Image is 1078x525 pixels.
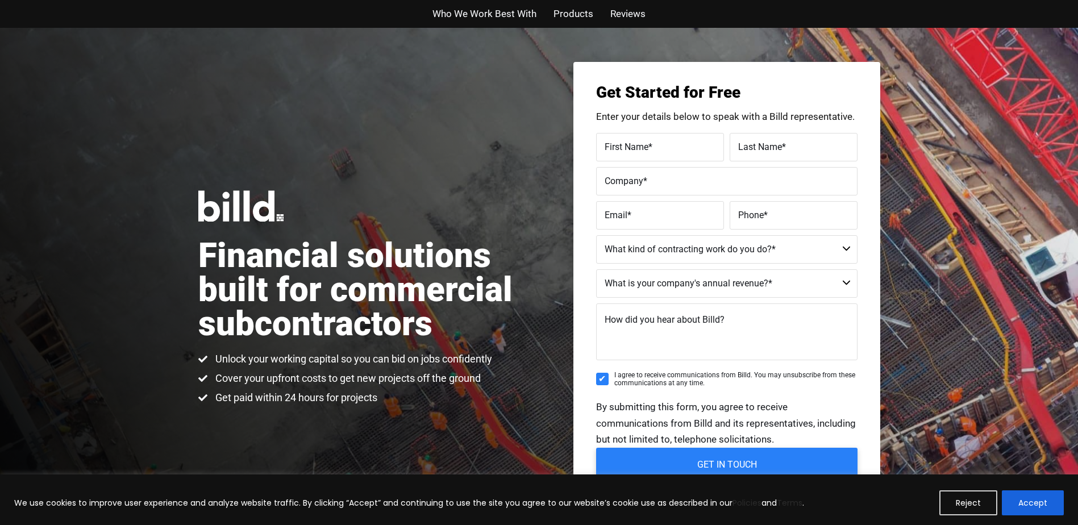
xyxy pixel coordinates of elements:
p: We use cookies to improve user experience and analyze website traffic. By clicking “Accept” and c... [14,496,804,510]
input: GET IN TOUCH [596,448,858,482]
button: Accept [1002,490,1064,515]
span: Get paid within 24 hours for projects [213,391,377,405]
span: First Name [605,141,648,152]
input: I agree to receive communications from Billd. You may unsubscribe from these communications at an... [596,373,609,385]
a: Policies [732,497,761,509]
h3: Get Started for Free [596,85,858,101]
span: I agree to receive communications from Billd. You may unsubscribe from these communications at an... [614,371,858,388]
span: Cover your upfront costs to get new projects off the ground [213,372,481,385]
span: Phone [738,209,764,220]
a: Reviews [610,6,646,22]
span: Unlock your working capital so you can bid on jobs confidently [213,352,492,366]
span: Email [605,209,627,220]
a: Who We Work Best With [432,6,536,22]
span: Company [605,175,643,186]
a: Products [553,6,593,22]
p: Enter your details below to speak with a Billd representative. [596,112,858,122]
h1: Financial solutions built for commercial subcontractors [198,239,539,341]
span: How did you hear about Billd? [605,314,725,325]
span: By submitting this form, you agree to receive communications from Billd and its representatives, ... [596,401,856,445]
button: Reject [939,490,997,515]
a: Terms [777,497,802,509]
span: Last Name [738,141,782,152]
